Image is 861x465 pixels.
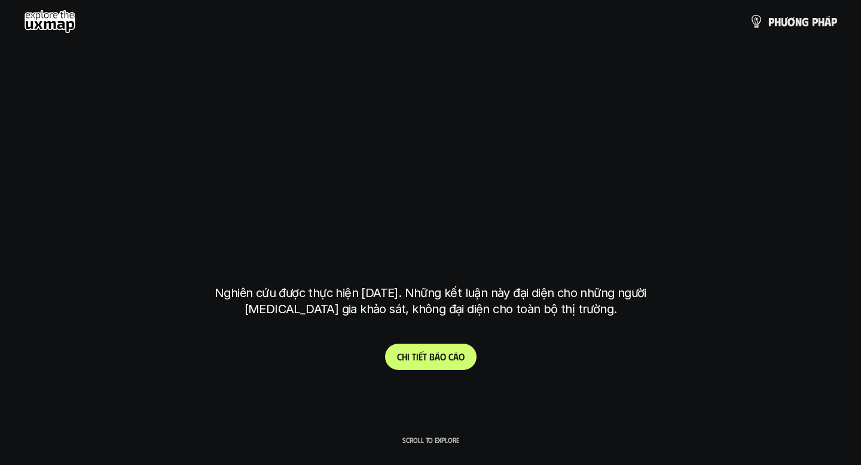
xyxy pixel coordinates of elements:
span: g [802,15,809,28]
span: p [812,15,818,28]
span: i [416,351,419,362]
span: n [795,15,802,28]
h1: phạm vi công việc của [212,114,649,164]
p: Nghiên cứu được thực hiện [DATE]. Những kết luận này đại diện cho những người [MEDICAL_DATA] gia ... [206,285,655,317]
span: á [435,351,440,362]
span: i [407,351,410,362]
a: phươngpháp [749,10,837,33]
span: h [774,15,781,28]
span: h [818,15,825,28]
span: C [397,351,402,362]
h1: tại [GEOGRAPHIC_DATA] [218,209,644,259]
span: ơ [787,15,795,28]
span: o [459,351,465,362]
h6: Kết quả nghiên cứu [389,84,480,98]
span: ư [781,15,787,28]
span: p [768,15,774,28]
span: á [825,15,831,28]
span: h [402,351,407,362]
span: o [440,351,446,362]
a: Chitiếtbáocáo [385,344,477,370]
span: ế [419,351,423,362]
p: Scroll to explore [402,436,459,444]
span: b [429,351,435,362]
span: t [423,351,427,362]
span: t [412,351,416,362]
span: p [831,15,837,28]
span: á [453,351,459,362]
span: c [448,351,453,362]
